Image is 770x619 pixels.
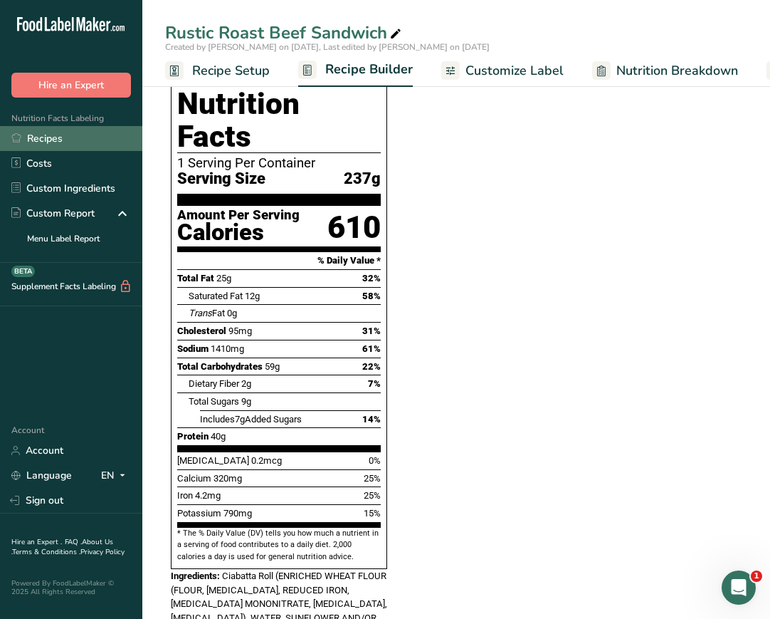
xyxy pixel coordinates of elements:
span: 32% [362,273,381,284]
div: BETA [11,266,35,277]
i: Trans [189,308,212,318]
span: Includes Added Sugars [200,414,302,425]
div: EN [101,467,131,484]
span: Customize Label [465,61,564,80]
span: Iron [177,490,193,501]
div: Amount Per Serving [177,209,300,222]
span: 237g [344,170,381,188]
span: 0.2mcg [251,455,282,466]
span: 31% [362,326,381,336]
span: 1 [751,571,762,582]
div: Custom Report [11,206,95,221]
span: 2g [241,378,251,389]
span: Recipe Builder [325,60,413,79]
span: 25% [364,473,381,484]
span: Total Carbohydrates [177,361,263,372]
div: 1 Serving Per Container [177,156,381,170]
button: Hire an Expert [11,73,131,98]
span: Total Sugars [189,396,239,407]
div: Rustic Roast Beef Sandwich [165,20,404,46]
span: Sodium [177,343,209,354]
h1: Nutrition Facts [177,88,381,153]
span: 4.2mg [195,490,221,501]
a: Language [11,463,72,488]
a: About Us . [11,537,113,557]
span: 12g [245,291,260,301]
a: Recipe Builder [298,53,413,88]
span: 25g [216,273,231,284]
span: 14% [362,414,381,425]
a: Terms & Conditions . [12,547,80,557]
span: 95mg [228,326,252,336]
span: 61% [362,343,381,354]
a: Customize Label [441,55,564,87]
span: 0g [227,308,237,318]
span: Total Fat [177,273,214,284]
span: Protein [177,431,209,442]
span: 790mg [223,508,252,519]
a: Hire an Expert . [11,537,62,547]
a: Privacy Policy [80,547,125,557]
span: Saturated Fat [189,291,243,301]
iframe: Intercom live chat [722,571,756,605]
span: 22% [362,361,381,372]
span: 15% [364,508,381,519]
span: Fat [189,308,225,318]
span: 0% [369,455,381,466]
span: Created by [PERSON_NAME] on [DATE], Last edited by [PERSON_NAME] on [DATE] [165,41,490,53]
div: Calories [177,222,300,243]
span: 59g [265,361,280,372]
a: Nutrition Breakdown [592,55,738,87]
div: 610 [327,209,381,246]
span: Nutrition Breakdown [616,61,738,80]
span: Cholesterol [177,326,226,336]
span: 58% [362,291,381,301]
div: Powered By FoodLabelMaker © 2025 All Rights Reserved [11,579,131,596]
section: % Daily Value * [177,252,381,269]
span: 25% [364,490,381,501]
a: Recipe Setup [165,55,270,87]
span: [MEDICAL_DATA] [177,455,249,466]
span: Dietary Fiber [189,378,239,389]
span: 7g [235,414,245,425]
span: 40g [211,431,226,442]
span: 7% [368,378,381,389]
a: FAQ . [65,537,82,547]
span: Recipe Setup [192,61,270,80]
section: * The % Daily Value (DV) tells you how much a nutrient in a serving of food contributes to a dail... [177,528,381,563]
span: 9g [241,396,251,407]
span: 1410mg [211,343,244,354]
span: Serving Size [177,170,265,188]
span: Ingredients: [171,571,220,581]
span: 320mg [213,473,242,484]
span: Calcium [177,473,211,484]
span: Potassium [177,508,221,519]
